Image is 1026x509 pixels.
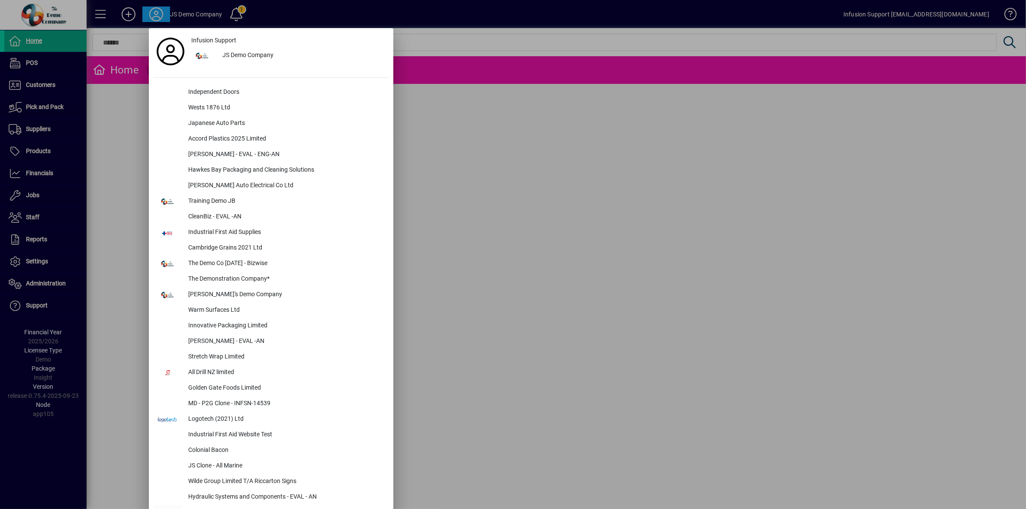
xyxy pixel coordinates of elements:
[153,365,389,381] button: All Drill NZ limited
[153,163,389,178] button: Hawkes Bay Packaging and Cleaning Solutions
[181,225,389,240] div: Industrial First Aid Supplies
[181,381,389,396] div: Golden Gate Foods Limited
[153,412,389,427] button: Logotech (2021) Ltd
[181,116,389,131] div: Japanese Auto Parts
[181,85,389,100] div: Independent Doors
[181,474,389,490] div: Wilde Group Limited T/A Riccarton Signs
[181,100,389,116] div: Wests 1876 Ltd
[181,396,389,412] div: MD - P2G Clone - INFSN-14539
[153,178,389,194] button: [PERSON_NAME] Auto Electrical Co Ltd
[181,334,389,349] div: [PERSON_NAME] - EVAL -AN
[153,100,389,116] button: Wests 1876 Ltd
[181,131,389,147] div: Accord Plastics 2025 Limited
[181,318,389,334] div: Innovative Packaging Limited
[188,32,389,48] a: Infusion Support
[191,36,236,45] span: Infusion Support
[181,365,389,381] div: All Drill NZ limited
[153,209,389,225] button: CleanBiz - EVAL -AN
[153,225,389,240] button: Industrial First Aid Supplies
[153,85,389,100] button: Independent Doors
[181,147,389,163] div: [PERSON_NAME] - EVAL - ENG-AN
[153,44,188,59] a: Profile
[153,131,389,147] button: Accord Plastics 2025 Limited
[153,256,389,272] button: The Demo Co [DATE] - Bizwise
[153,194,389,209] button: Training Demo JB
[153,116,389,131] button: Japanese Auto Parts
[153,147,389,163] button: [PERSON_NAME] - EVAL - ENG-AN
[181,163,389,178] div: Hawkes Bay Packaging and Cleaning Solutions
[181,490,389,505] div: Hydraulic Systems and Components - EVAL - AN
[153,349,389,365] button: Stretch Wrap Limited
[181,443,389,458] div: Colonial Bacon
[153,240,389,256] button: Cambridge Grains 2021 Ltd
[181,209,389,225] div: CleanBiz - EVAL -AN
[181,458,389,474] div: JS Clone - All Marine
[153,490,389,505] button: Hydraulic Systems and Components - EVAL - AN
[181,272,389,287] div: The Demonstration Company*
[153,427,389,443] button: Industrial First Aid Website Test
[181,256,389,272] div: The Demo Co [DATE] - Bizwise
[153,474,389,490] button: Wilde Group Limited T/A Riccarton Signs
[215,48,389,64] div: JS Demo Company
[153,318,389,334] button: Innovative Packaging Limited
[181,412,389,427] div: Logotech (2021) Ltd
[188,48,389,64] button: JS Demo Company
[181,287,389,303] div: [PERSON_NAME]'s Demo Company
[181,427,389,443] div: Industrial First Aid Website Test
[181,240,389,256] div: Cambridge Grains 2021 Ltd
[153,396,389,412] button: MD - P2G Clone - INFSN-14539
[153,272,389,287] button: The Demonstration Company*
[153,381,389,396] button: Golden Gate Foods Limited
[181,303,389,318] div: Warm Surfaces Ltd
[181,349,389,365] div: Stretch Wrap Limited
[153,287,389,303] button: [PERSON_NAME]'s Demo Company
[181,178,389,194] div: [PERSON_NAME] Auto Electrical Co Ltd
[153,443,389,458] button: Colonial Bacon
[153,303,389,318] button: Warm Surfaces Ltd
[153,334,389,349] button: [PERSON_NAME] - EVAL -AN
[181,194,389,209] div: Training Demo JB
[153,458,389,474] button: JS Clone - All Marine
